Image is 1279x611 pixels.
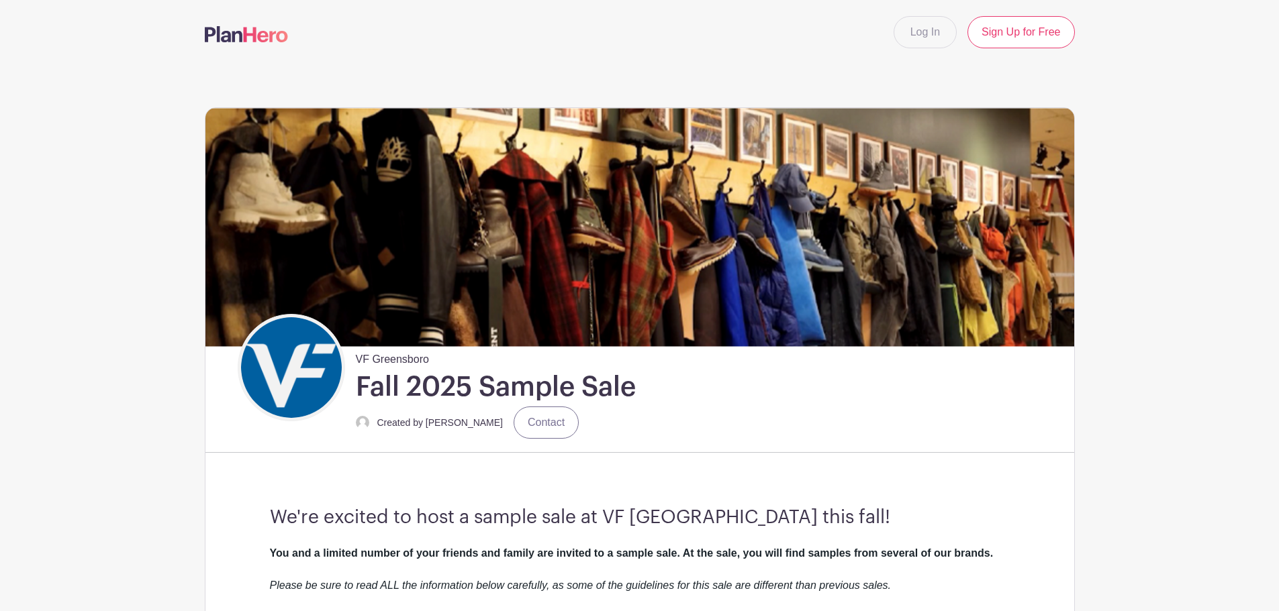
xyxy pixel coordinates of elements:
em: Please be sure to read ALL the information below carefully, as some of the guidelines for this sa... [270,579,892,591]
span: VF Greensboro [356,346,429,368]
img: Sample%20Sale.png [205,108,1074,346]
a: Sign Up for Free [967,16,1074,48]
img: logo-507f7623f17ff9eddc593b1ce0a138ce2505c220e1c5a4e2b4648c50719b7d32.svg [205,26,288,42]
small: Created by [PERSON_NAME] [377,417,504,428]
a: Log In [894,16,957,48]
h1: Fall 2025 Sample Sale [356,370,636,404]
strong: You and a limited number of your friends and family are invited to a sample sale. At the sale, yo... [270,547,994,559]
img: default-ce2991bfa6775e67f084385cd625a349d9dcbb7a52a09fb2fda1e96e2d18dcdb.png [356,416,369,429]
h3: We're excited to host a sample sale at VF [GEOGRAPHIC_DATA] this fall! [270,506,1010,529]
a: Contact [514,406,579,439]
img: VF_Icon_FullColor_CMYK-small.png [241,317,342,418]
